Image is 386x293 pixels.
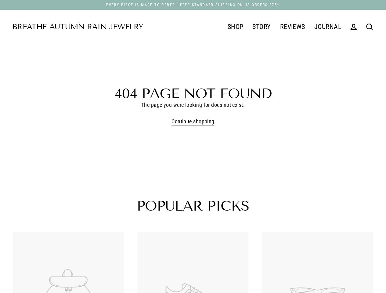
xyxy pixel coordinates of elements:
[276,19,310,34] a: REVIEWS
[223,19,248,34] a: SHOP
[143,19,346,35] div: Primary
[171,118,215,125] a: Continue shopping
[12,23,143,31] a: Breathe Autumn Rain Jewelry
[248,19,275,34] a: STORY
[12,87,374,101] h1: 404 Page Not Found
[310,19,346,34] a: JOURNAL
[12,199,374,213] h2: Popular picks
[12,101,374,110] p: The page you were looking for does not exist.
